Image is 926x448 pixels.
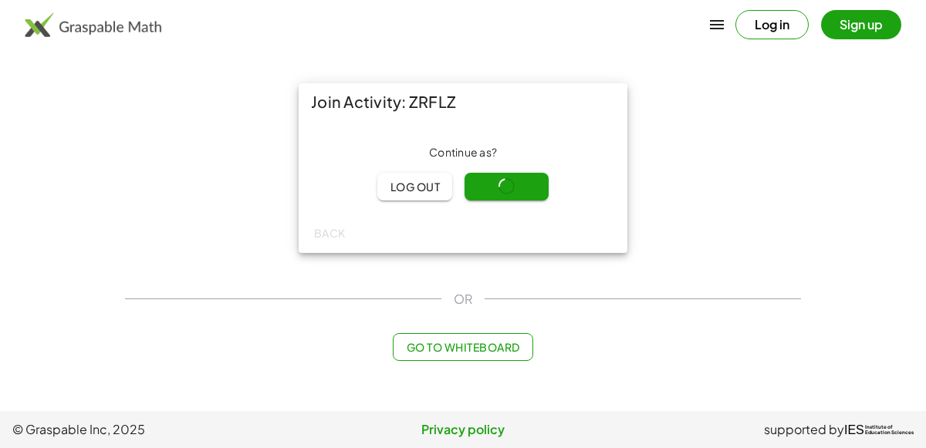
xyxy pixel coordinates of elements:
span: IES [844,423,864,437]
button: Go to Whiteboard [393,333,532,361]
span: Institute of Education Sciences [865,425,914,436]
span: © Graspable Inc, 2025 [12,420,313,439]
span: Log out [390,180,440,194]
div: Join Activity: ZRFLZ [299,83,627,120]
a: Privacy policy [313,420,613,439]
button: Log out [377,173,452,200]
button: Log in [735,10,809,39]
span: OR [454,290,472,308]
button: Sign up [821,10,901,39]
div: Continue as ? [311,145,615,160]
a: IESInstitute ofEducation Sciences [844,420,914,439]
span: supported by [764,420,844,439]
span: Go to Whiteboard [406,340,519,354]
